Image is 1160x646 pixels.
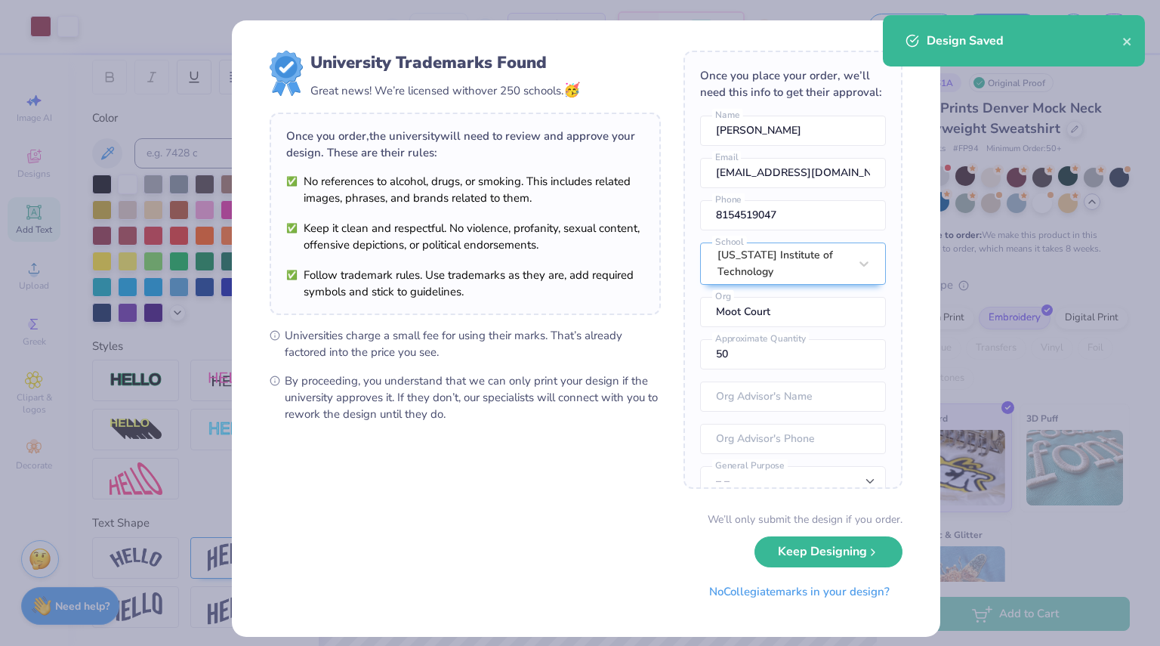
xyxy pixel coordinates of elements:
li: Follow trademark rules. Use trademarks as they are, add required symbols and stick to guidelines. [286,267,644,300]
div: We’ll only submit the design if you order. [708,512,902,527]
li: Keep it clean and respectful. No violence, profanity, sexual content, offensive depictions, or po... [286,220,644,253]
img: license-marks-badge.png [270,51,303,96]
input: Name [700,116,886,146]
div: Design Saved [927,32,1122,50]
input: Approximate Quantity [700,339,886,369]
input: Email [700,158,886,188]
button: NoCollegiatemarks in your design? [696,576,902,607]
span: Universities charge a small fee for using their marks. That’s already factored into the price you... [285,327,661,360]
input: Org Advisor's Name [700,382,886,412]
div: Once you order, the university will need to review and approve your design. These are their rules: [286,128,644,161]
input: Phone [700,200,886,230]
button: Keep Designing [754,536,902,567]
li: No references to alcohol, drugs, or smoking. This includes related images, phrases, and brands re... [286,173,644,206]
input: Org Advisor's Phone [700,424,886,454]
div: University Trademarks Found [310,51,580,75]
span: 🥳 [563,81,580,99]
button: close [1122,32,1133,50]
input: Org [700,297,886,327]
div: Great news! We’re licensed with over 250 schools. [310,80,580,100]
div: Once you place your order, we’ll need this info to get their approval: [700,67,886,100]
span: By proceeding, you understand that we can only print your design if the university approves it. I... [285,372,661,422]
div: [US_STATE] Institute of Technology [717,247,849,280]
